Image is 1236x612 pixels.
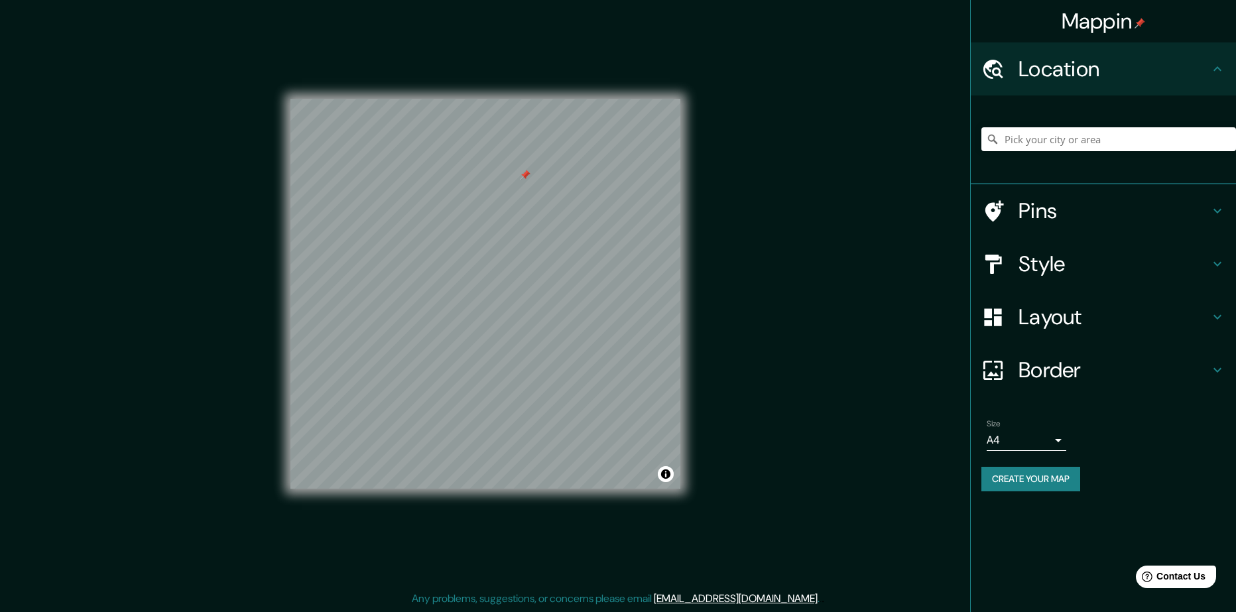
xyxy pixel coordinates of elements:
button: Create your map [981,467,1080,491]
div: . [822,591,824,607]
div: Border [971,343,1236,397]
h4: Border [1019,357,1209,383]
h4: Mappin [1062,8,1146,34]
div: Pins [971,184,1236,237]
img: pin-icon.png [1135,18,1145,29]
input: Pick your city or area [981,127,1236,151]
div: Layout [971,290,1236,343]
a: [EMAIL_ADDRESS][DOMAIN_NAME] [654,591,818,605]
label: Size [987,418,1001,430]
p: Any problems, suggestions, or concerns please email . [412,591,820,607]
h4: Layout [1019,304,1209,330]
div: . [820,591,822,607]
iframe: Help widget launcher [1118,560,1221,597]
h4: Location [1019,56,1209,82]
div: Location [971,42,1236,95]
h4: Style [1019,251,1209,277]
canvas: Map [290,99,680,489]
div: Style [971,237,1236,290]
h4: Pins [1019,198,1209,224]
div: A4 [987,430,1066,451]
button: Toggle attribution [658,466,674,482]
